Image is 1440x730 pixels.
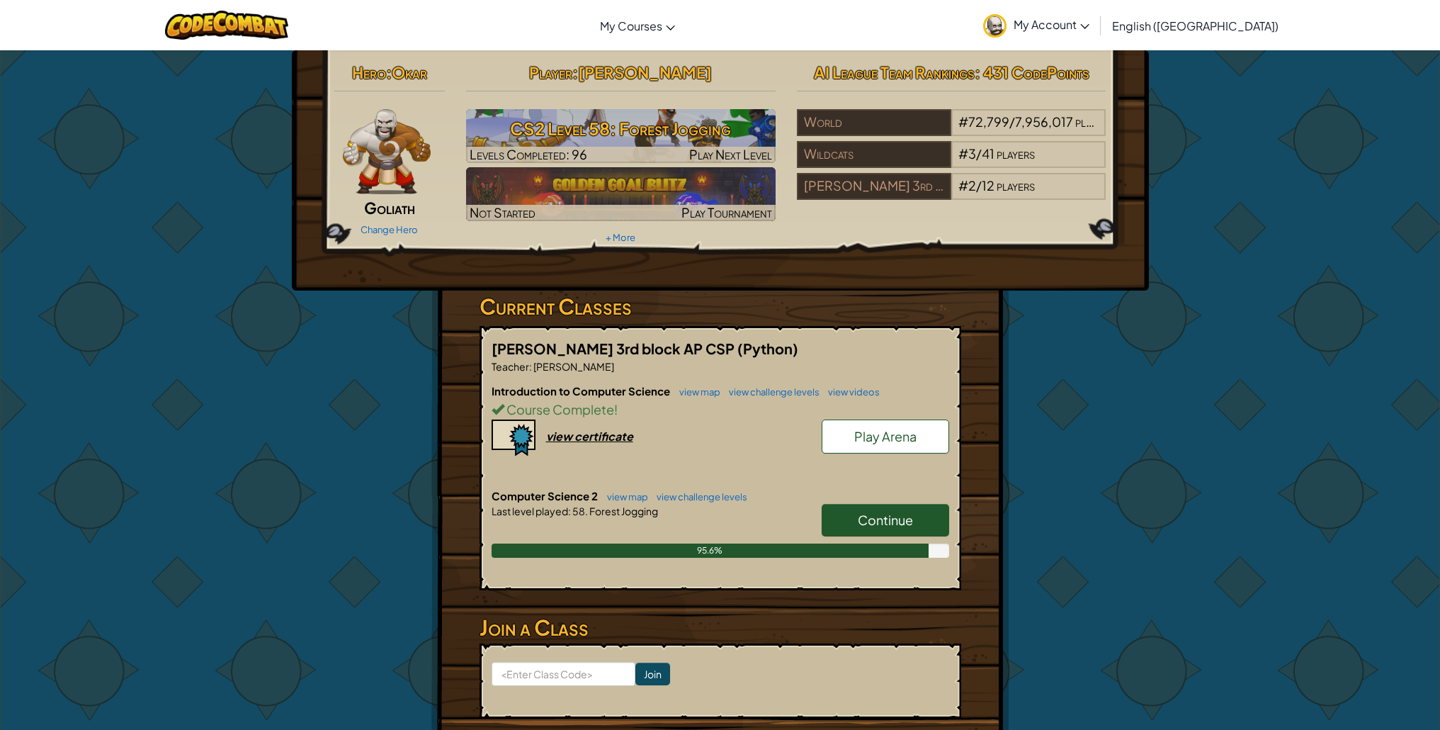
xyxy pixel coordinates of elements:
[1015,113,1073,130] span: 7,956,017
[958,113,968,130] span: #
[492,384,672,398] span: Introduction to Computer Science
[614,401,618,417] span: !
[635,663,670,685] input: Join
[976,145,982,162] span: /
[997,177,1035,193] span: players
[480,291,961,322] h3: Current Classes
[958,177,968,193] span: #
[797,141,951,168] div: Wildcats
[546,429,633,444] div: view certificate
[466,113,776,145] h3: CS2 Level 58: Forest Jogging
[529,360,532,373] span: :
[343,109,431,194] img: goliath-pose.png
[982,145,994,162] span: 41
[386,62,392,82] span: :
[681,204,772,220] span: Play Tournament
[466,167,776,221] img: Golden Goal
[492,339,737,357] span: [PERSON_NAME] 3rd block AP CSP
[976,177,982,193] span: /
[821,386,880,398] a: view videos
[968,177,976,193] span: 2
[968,145,976,162] span: 3
[689,146,772,162] span: Play Next Level
[797,123,1106,139] a: World#72,799/7,956,017players
[470,204,535,220] span: Not Started
[1075,113,1113,130] span: players
[958,145,968,162] span: #
[529,62,572,82] span: Player
[588,505,658,517] span: Forest Jogging
[650,491,747,502] a: view challenge levels
[797,173,951,200] div: [PERSON_NAME] 3rd block AP CSP
[352,62,386,82] span: Hero
[466,167,776,221] a: Not StartedPlay Tournament
[480,612,961,644] h3: Join a Class
[1014,17,1089,32] span: My Account
[165,11,289,40] img: CodeCombat logo
[975,62,1089,82] span: : 431 CodePoints
[600,491,648,502] a: view map
[672,386,720,398] a: view map
[593,6,682,45] a: My Courses
[492,662,635,686] input: <Enter Class Code>
[606,232,635,243] a: + More
[737,339,798,357] span: (Python)
[492,544,929,558] div: 95.6%
[492,360,529,373] span: Teacher
[997,145,1035,162] span: players
[492,489,600,502] span: Computer Science 2
[976,3,1096,47] a: My Account
[982,177,994,193] span: 12
[364,198,415,218] span: Goliath
[504,401,614,417] span: Course Complete
[814,62,975,82] span: AI League Team Rankings
[797,155,1106,171] a: Wildcats#3/41players
[571,505,588,517] span: 58.
[492,505,568,517] span: Last level played
[361,224,418,235] a: Change Hero
[797,109,951,136] div: World
[600,18,662,33] span: My Courses
[1009,113,1015,130] span: /
[532,360,614,373] span: [PERSON_NAME]
[492,429,633,444] a: view certificate
[858,512,913,528] span: Continue
[466,109,776,163] a: Play Next Level
[968,113,1009,130] span: 72,799
[797,186,1106,203] a: [PERSON_NAME] 3rd block AP CSP#2/12players
[983,14,1007,38] img: avatar
[854,428,917,444] span: Play Arena
[578,62,712,82] span: [PERSON_NAME]
[722,386,820,398] a: view challenge levels
[470,146,587,162] span: Levels Completed: 96
[392,62,427,82] span: Okar
[1105,6,1286,45] a: English ([GEOGRAPHIC_DATA])
[572,62,578,82] span: :
[1112,18,1279,33] span: English ([GEOGRAPHIC_DATA])
[568,505,571,517] span: :
[466,109,776,163] img: CS2 Level 58: Forest Jogging
[492,420,535,456] img: certificate-icon.png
